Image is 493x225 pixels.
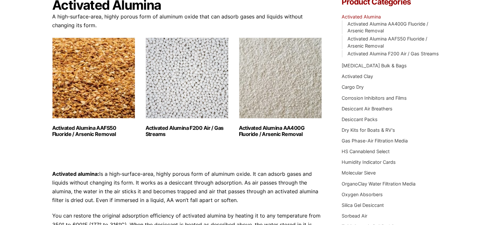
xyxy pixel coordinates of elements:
a: Gas Phase-Air Filtration Media [342,138,408,143]
a: Visit product category Activated Alumina F200 Air / Gas Streams [146,38,229,137]
p: A high-surface-area, highly porous form of aluminum oxide that can adsorb gases and liquids witho... [52,12,323,30]
a: Activated Clay [342,73,373,79]
a: Molecular Sieve [342,170,376,175]
a: Activated Alumina [342,14,381,19]
a: Activated Alumina AA400G Fluoride / Arsenic Removal [347,21,428,34]
img: Activated Alumina F200 Air / Gas Streams [146,38,229,118]
a: [MEDICAL_DATA] Bulk & Bags [342,63,407,68]
a: Visit product category Activated Alumina AA400G Fluoride / Arsenic Removal [239,38,322,137]
a: Activated Alumina F200 Air / Gas Streams [347,51,439,56]
a: Sorbead Air [342,213,367,219]
a: Visit product category Activated Alumina AAFS50 Fluoride / Arsenic Removal [52,38,135,137]
h2: Activated Alumina F200 Air / Gas Streams [146,125,229,137]
a: HS Cannablend Select [342,149,390,154]
img: Activated Alumina AAFS50 Fluoride / Arsenic Removal [52,38,135,118]
a: Corrosion Inhibitors and Films [342,95,407,101]
h2: Activated Alumina AA400G Fluoride / Arsenic Removal [239,125,322,137]
a: Desiccant Packs [342,117,378,122]
h2: Activated Alumina AAFS50 Fluoride / Arsenic Removal [52,125,135,137]
a: Cargo Dry [342,84,364,90]
a: Silica Gel Desiccant [342,202,384,208]
a: Activated Alumina AAFS50 Fluoride / Arsenic Removal [347,36,427,49]
a: Humidity Indicator Cards [342,159,396,165]
p: Is a high-surface-area, highly porous form of aluminum oxide. It can adsorb gases and liquids wit... [52,170,323,205]
a: OrganoClay Water Filtration Media [342,181,416,186]
a: Desiccant Air Breathers [342,106,393,111]
strong: Activated alumina: [52,171,99,177]
a: Oxygen Absorbers [342,192,383,197]
a: Dry Kits for Boats & RV's [342,127,395,133]
img: Activated Alumina AA400G Fluoride / Arsenic Removal [239,38,322,118]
